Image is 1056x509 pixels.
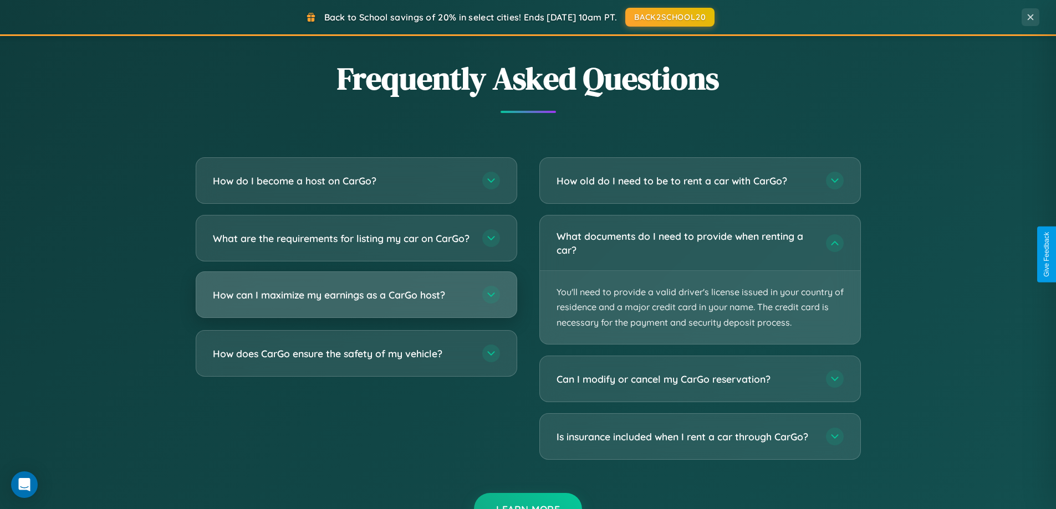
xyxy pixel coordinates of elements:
h3: What are the requirements for listing my car on CarGo? [213,232,471,245]
h3: How can I maximize my earnings as a CarGo host? [213,288,471,302]
span: Back to School savings of 20% in select cities! Ends [DATE] 10am PT. [324,12,617,23]
button: BACK2SCHOOL20 [625,8,715,27]
h3: How do I become a host on CarGo? [213,174,471,188]
h3: What documents do I need to provide when renting a car? [557,229,815,256]
h3: How does CarGo ensure the safety of my vehicle? [213,347,471,361]
h2: Frequently Asked Questions [196,57,861,100]
div: Give Feedback [1043,232,1050,277]
h3: Is insurance included when I rent a car through CarGo? [557,430,815,444]
div: Open Intercom Messenger [11,471,38,498]
h3: Can I modify or cancel my CarGo reservation? [557,372,815,386]
p: You'll need to provide a valid driver's license issued in your country of residence and a major c... [540,271,860,344]
h3: How old do I need to be to rent a car with CarGo? [557,174,815,188]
